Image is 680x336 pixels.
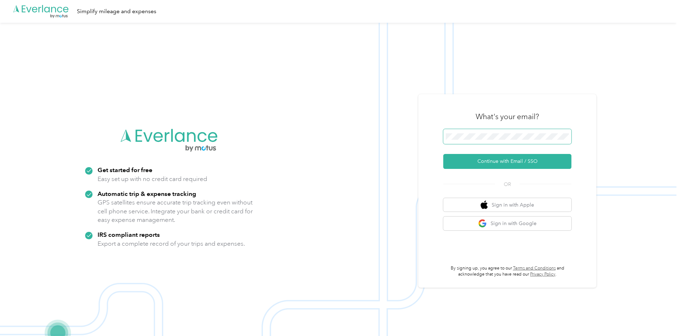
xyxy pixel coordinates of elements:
[77,7,156,16] div: Simplify mileage and expenses
[98,239,245,248] p: Export a complete record of your trips and expenses.
[98,175,207,183] p: Easy set up with no credit card required
[513,266,556,271] a: Terms and Conditions
[98,231,160,238] strong: IRS compliant reports
[443,265,571,278] p: By signing up, you agree to our and acknowledge that you have read our .
[443,198,571,212] button: apple logoSign in with Apple
[481,201,488,209] img: apple logo
[98,198,253,224] p: GPS satellites ensure accurate trip tracking even without cell phone service. Integrate your bank...
[98,166,152,174] strong: Get started for free
[478,219,487,228] img: google logo
[443,217,571,230] button: google logoSign in with Google
[443,154,571,169] button: Continue with Email / SSO
[495,181,520,188] span: OR
[98,190,196,197] strong: Automatic trip & expense tracking
[476,112,539,122] h3: What's your email?
[530,272,555,277] a: Privacy Policy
